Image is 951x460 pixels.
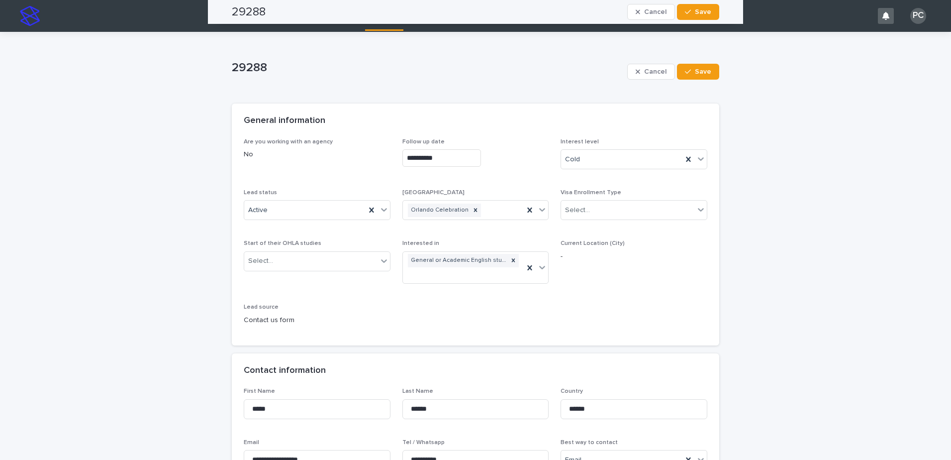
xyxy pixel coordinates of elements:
[561,388,583,394] span: Country
[244,304,279,310] span: Lead source
[244,365,326,376] h2: Contact information
[244,139,333,145] span: Are you working with an agency
[565,205,590,216] div: Select...
[402,388,433,394] span: Last Name
[561,139,599,145] span: Interest level
[248,256,273,266] div: Select...
[402,440,445,446] span: Tel / Whatsapp
[248,205,268,216] span: Active
[244,315,390,326] p: Contact us form
[244,388,275,394] span: First Name
[244,190,277,196] span: Lead status
[244,149,390,160] p: No
[561,251,707,262] p: -
[627,64,675,80] button: Cancel
[402,139,445,145] span: Follow up date
[408,204,470,217] div: Orlando Celebration
[244,240,321,246] span: Start of their OHLA studies
[677,64,719,80] button: Save
[695,68,711,75] span: Save
[232,61,623,75] p: 29288
[644,68,666,75] span: Cancel
[561,240,625,246] span: Current Location (City)
[561,440,618,446] span: Best way to contact
[244,440,259,446] span: Email
[561,190,621,196] span: Visa Enrollment Type
[20,6,40,26] img: stacker-logo-s-only.png
[402,190,465,196] span: [GEOGRAPHIC_DATA]
[402,240,439,246] span: Interested in
[408,254,508,267] div: General or Academic English studies
[565,154,580,165] span: Cold
[244,115,325,126] h2: General information
[910,8,926,24] div: PC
